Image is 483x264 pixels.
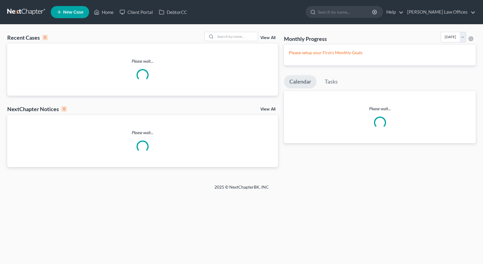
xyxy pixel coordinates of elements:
a: Tasks [319,75,343,88]
span: New Case [63,10,83,15]
input: Search by name... [318,6,373,18]
a: Help [383,7,404,18]
p: Please setup your Firm's Monthly Goals [289,50,471,56]
div: 0 [61,106,67,112]
div: Recent Cases [7,34,48,41]
p: Please wait... [284,106,476,112]
a: View All [260,107,275,111]
a: View All [260,36,275,40]
div: 0 [42,35,48,40]
div: 2025 © NextChapterBK, INC [69,184,414,195]
a: DebtorCC [156,7,190,18]
a: [PERSON_NAME] Law Offices [404,7,475,18]
p: Please wait... [7,130,278,136]
h3: Monthly Progress [284,35,327,42]
p: Please wait... [7,58,278,64]
a: Home [91,7,117,18]
div: NextChapter Notices [7,105,67,113]
a: Client Portal [117,7,156,18]
a: Calendar [284,75,317,88]
input: Search by name... [215,32,258,41]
